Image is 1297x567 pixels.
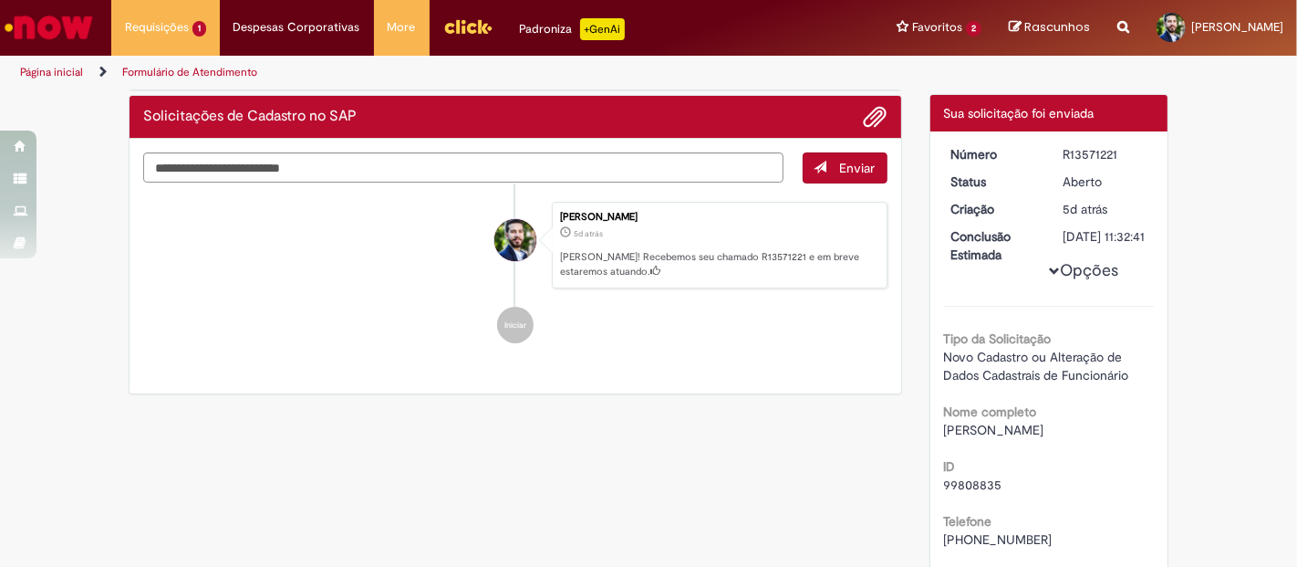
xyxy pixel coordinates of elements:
[944,513,992,530] b: Telefone
[1063,145,1147,163] div: R13571221
[938,200,1050,218] dt: Criação
[944,422,1044,438] span: [PERSON_NAME]
[574,228,603,239] span: 5d atrás
[938,173,1050,191] dt: Status
[388,18,416,37] span: More
[20,65,83,79] a: Página inicial
[14,56,851,89] ul: Trilhas de página
[1024,18,1090,36] span: Rascunhos
[944,477,1002,493] span: 99808835
[938,145,1050,163] dt: Número
[840,160,876,176] span: Enviar
[443,13,493,40] img: click_logo_yellow_360x200.png
[1063,201,1107,217] span: 5d atrás
[944,404,1037,420] b: Nome completo
[520,18,625,40] div: Padroniza
[494,219,536,261] div: Gustavo Zerbetti
[944,105,1095,121] span: Sua solicitação foi enviada
[944,458,956,475] b: ID
[1063,227,1147,246] div: [DATE] 11:32:41
[1191,19,1283,35] span: [PERSON_NAME]
[944,349,1129,383] span: Novo Cadastro ou Alteração de Dados Cadastrais de Funcionário
[560,250,877,278] p: [PERSON_NAME]! Recebemos seu chamado R13571221 e em breve estaremos atuando.
[966,21,981,37] span: 2
[944,531,1053,548] span: [PHONE_NUMBER]
[2,9,96,46] img: ServiceNow
[1063,200,1147,218] div: 26/09/2025 15:32:36
[580,18,625,40] p: +GenAi
[192,21,206,37] span: 1
[1063,173,1147,191] div: Aberto
[574,228,603,239] time: 26/09/2025 15:32:36
[912,18,962,37] span: Favoritos
[143,152,783,183] textarea: Digite sua mensagem aqui...
[122,65,257,79] a: Formulário de Atendimento
[143,202,887,289] li: Gustavo Zerbetti
[143,109,357,125] h2: Solicitações de Cadastro no SAP Histórico de tíquete
[560,212,877,223] div: [PERSON_NAME]
[944,331,1052,347] b: Tipo da Solicitação
[864,105,887,129] button: Adicionar anexos
[143,184,887,362] ul: Histórico de tíquete
[1009,19,1090,37] a: Rascunhos
[803,152,887,184] button: Enviar
[233,18,360,37] span: Despesas Corporativas
[938,227,1050,264] dt: Conclusão Estimada
[125,18,189,37] span: Requisições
